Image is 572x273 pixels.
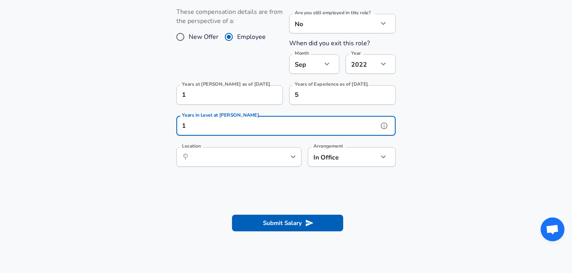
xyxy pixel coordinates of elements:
[182,113,259,117] label: Years in Level at [PERSON_NAME]
[237,32,266,42] span: Employee
[295,51,309,56] label: Month
[541,217,564,241] div: Open chat
[232,215,343,231] button: Submit Salary
[308,147,366,167] div: In Office
[351,51,361,56] label: Year
[313,144,343,148] label: Arrangement
[346,54,378,74] div: 2022
[176,85,265,105] input: 0
[182,144,201,148] label: Location
[176,116,378,136] input: 1
[295,10,371,15] label: Are you still employed in this role?
[288,151,299,162] button: Open
[182,82,271,87] label: Years at [PERSON_NAME] as of [DATE]
[295,82,368,87] label: Years of Experience as of [DATE]
[176,8,283,26] label: These compensation details are from the perspective of a:
[378,120,390,132] button: help
[289,14,378,33] div: No
[289,85,378,105] input: 7
[189,32,218,42] span: New Offer
[289,39,370,48] label: When did you exit this role?
[289,54,322,74] div: Sep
